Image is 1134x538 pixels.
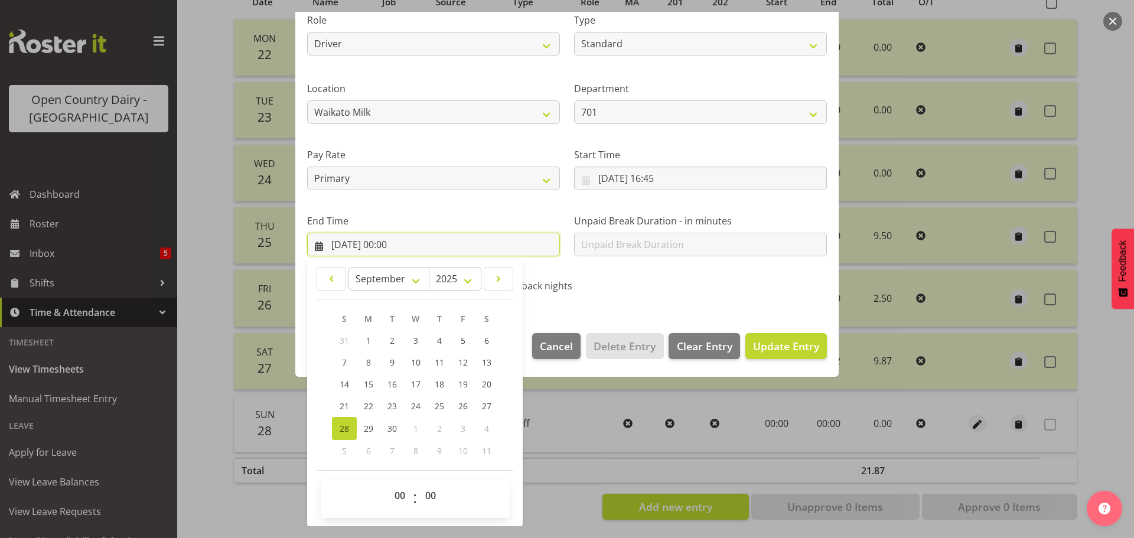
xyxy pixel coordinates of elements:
span: : [413,484,417,513]
a: 7 [332,351,357,373]
a: 24 [404,395,428,417]
span: 17 [411,379,421,390]
span: Feedback [1117,240,1128,282]
span: 11 [435,357,444,368]
span: S [342,313,347,324]
a: 30 [380,417,404,440]
a: 19 [451,373,475,395]
span: Clear Entry [677,338,732,354]
span: 28 [340,423,349,434]
span: 21 [340,400,349,412]
input: Click to select... [574,167,827,190]
a: 4 [428,330,451,351]
span: 9 [390,357,395,368]
label: Location [307,81,560,96]
span: Call back nights [497,280,572,292]
span: 13 [482,357,491,368]
a: 23 [380,395,404,417]
button: Clear Entry [669,333,739,359]
a: 27 [475,395,498,417]
a: 20 [475,373,498,395]
label: Pay Rate [307,148,560,162]
span: 3 [461,423,465,434]
a: 26 [451,395,475,417]
span: 7 [390,445,395,457]
span: 6 [366,445,371,457]
span: Delete Entry [594,338,656,354]
span: 1 [413,423,418,434]
label: Role [307,13,560,27]
label: Department [574,81,827,96]
span: T [390,313,395,324]
a: 22 [357,395,380,417]
span: 5 [461,335,465,346]
span: 25 [435,400,444,412]
a: 12 [451,351,475,373]
span: 23 [387,400,397,412]
span: 9 [437,445,442,457]
a: 15 [357,373,380,395]
span: Update Entry [753,339,819,353]
a: 29 [357,417,380,440]
a: 25 [428,395,451,417]
a: 18 [428,373,451,395]
span: 19 [458,379,468,390]
a: 8 [357,351,380,373]
a: 5 [451,330,475,351]
span: 16 [387,379,397,390]
span: 2 [437,423,442,434]
span: 5 [342,445,347,457]
a: 1 [357,330,380,351]
input: Unpaid Break Duration [574,233,827,256]
span: 22 [364,400,373,412]
button: Feedback - Show survey [1112,229,1134,309]
span: S [484,313,489,324]
img: help-xxl-2.png [1099,503,1110,514]
a: 13 [475,351,498,373]
span: 27 [482,400,491,412]
a: 11 [428,351,451,373]
span: 24 [411,400,421,412]
span: 4 [484,423,489,434]
label: End Time [307,214,560,228]
span: 12 [458,357,468,368]
span: 1 [366,335,371,346]
a: 10 [404,351,428,373]
span: F [461,313,465,324]
a: 3 [404,330,428,351]
span: 6 [484,335,489,346]
span: 11 [482,445,491,457]
span: 2 [390,335,395,346]
span: T [437,313,442,324]
a: 21 [332,395,357,417]
button: Delete Entry [586,333,663,359]
span: M [364,313,372,324]
span: 29 [364,423,373,434]
a: 28 [332,417,357,440]
span: 8 [413,445,418,457]
span: 10 [458,445,468,457]
button: Cancel [532,333,581,359]
a: 16 [380,373,404,395]
a: 2 [380,330,404,351]
span: 7 [342,357,347,368]
input: Click to select... [307,233,560,256]
span: Cancel [540,338,573,354]
span: 15 [364,379,373,390]
span: W [412,313,419,324]
button: Update Entry [745,333,827,359]
a: 17 [404,373,428,395]
label: Start Time [574,148,827,162]
label: Unpaid Break Duration - in minutes [574,214,827,228]
label: Type [574,13,827,27]
span: 31 [340,335,349,346]
span: 3 [413,335,418,346]
span: 20 [482,379,491,390]
a: 9 [380,351,404,373]
span: 14 [340,379,349,390]
span: 30 [387,423,397,434]
a: 6 [475,330,498,351]
span: 26 [458,400,468,412]
span: 18 [435,379,444,390]
span: 4 [437,335,442,346]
